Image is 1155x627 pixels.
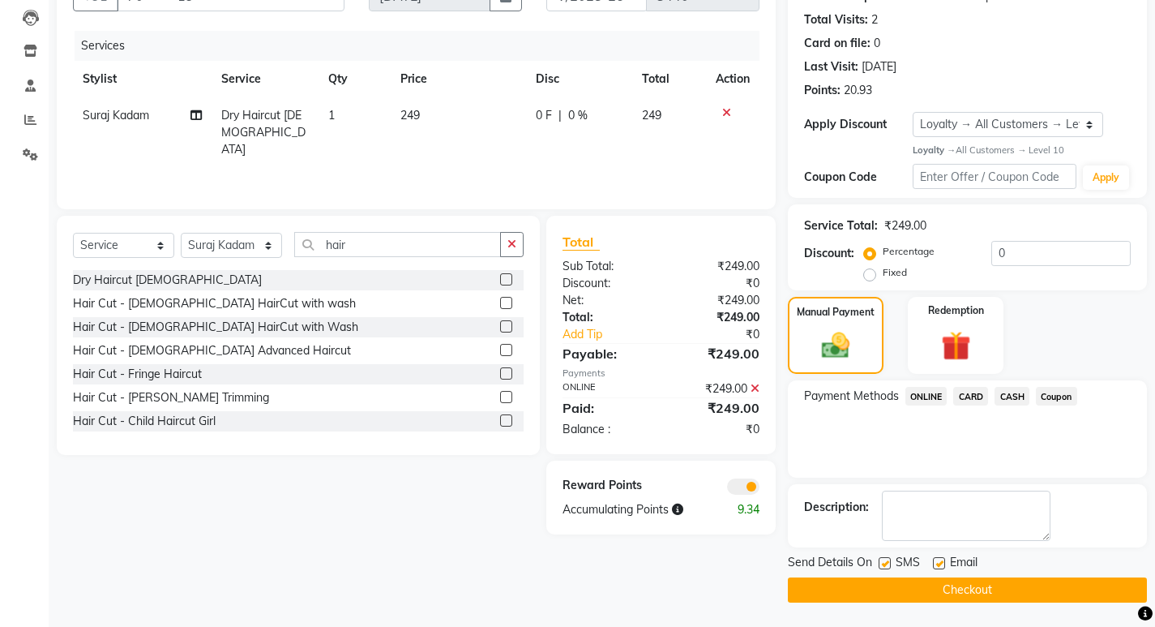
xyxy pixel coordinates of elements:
[804,388,899,405] span: Payment Methods
[73,342,351,359] div: Hair Cut - [DEMOGRAPHIC_DATA] Advanced Haircut
[995,387,1029,406] span: CASH
[862,58,896,75] div: [DATE]
[550,258,661,275] div: Sub Total:
[212,61,319,97] th: Service
[563,234,600,251] span: Total
[1036,387,1077,406] span: Coupon
[913,144,1131,157] div: All Customers → Level 10
[661,258,771,275] div: ₹249.00
[391,61,527,97] th: Price
[913,164,1076,189] input: Enter Offer / Coupon Code
[717,501,772,518] div: 9.34
[804,116,913,133] div: Apply Discount
[953,387,988,406] span: CARD
[73,61,212,97] th: Stylist
[950,554,977,574] span: Email
[536,107,552,124] span: 0 F
[1083,165,1129,190] button: Apply
[642,108,661,122] span: 249
[932,328,980,364] img: _gift.svg
[550,292,661,309] div: Net:
[550,380,661,397] div: ONLINE
[221,108,306,157] span: Dry Haircut [DEMOGRAPHIC_DATA]
[788,578,1147,603] button: Checkout
[73,319,358,336] div: Hair Cut - [DEMOGRAPHIC_DATA] HairCut with Wash
[632,61,706,97] th: Total
[871,11,878,28] div: 2
[804,169,913,186] div: Coupon Code
[550,398,661,418] div: Paid:
[804,499,869,516] div: Description:
[75,31,772,61] div: Services
[73,366,202,383] div: Hair Cut - Fringe Haircut
[83,108,149,122] span: Suraj Kadam
[319,61,390,97] th: Qty
[550,501,716,518] div: Accumulating Points
[797,305,875,320] label: Manual Payment
[550,421,661,438] div: Balance :
[328,108,335,122] span: 1
[563,367,759,380] div: Payments
[661,344,771,363] div: ₹249.00
[661,380,771,397] div: ₹249.00
[550,326,679,343] a: Add Tip
[73,272,262,289] div: Dry Haircut [DEMOGRAPHIC_DATA]
[804,11,868,28] div: Total Visits:
[928,303,984,318] label: Redemption
[679,326,772,343] div: ₹0
[73,389,269,406] div: Hair Cut - [PERSON_NAME] Trimming
[73,295,356,312] div: Hair Cut - [DEMOGRAPHIC_DATA] HairCut with wash
[400,108,420,122] span: 249
[550,309,661,326] div: Total:
[883,265,907,280] label: Fixed
[844,82,872,99] div: 20.93
[661,292,771,309] div: ₹249.00
[804,82,841,99] div: Points:
[883,244,935,259] label: Percentage
[788,554,872,574] span: Send Details On
[813,329,858,362] img: _cash.svg
[526,61,632,97] th: Disc
[550,344,661,363] div: Payable:
[804,58,858,75] div: Last Visit:
[804,245,854,262] div: Discount:
[706,61,759,97] th: Action
[661,398,771,418] div: ₹249.00
[558,107,562,124] span: |
[294,232,501,257] input: Search or Scan
[550,477,661,495] div: Reward Points
[896,554,920,574] span: SMS
[905,387,948,406] span: ONLINE
[884,217,926,234] div: ₹249.00
[661,421,771,438] div: ₹0
[661,309,771,326] div: ₹249.00
[661,275,771,292] div: ₹0
[804,35,871,52] div: Card on file:
[550,275,661,292] div: Discount:
[804,217,878,234] div: Service Total:
[874,35,880,52] div: 0
[913,144,956,156] strong: Loyalty →
[73,413,216,430] div: Hair Cut - Child Haircut Girl
[568,107,588,124] span: 0 %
